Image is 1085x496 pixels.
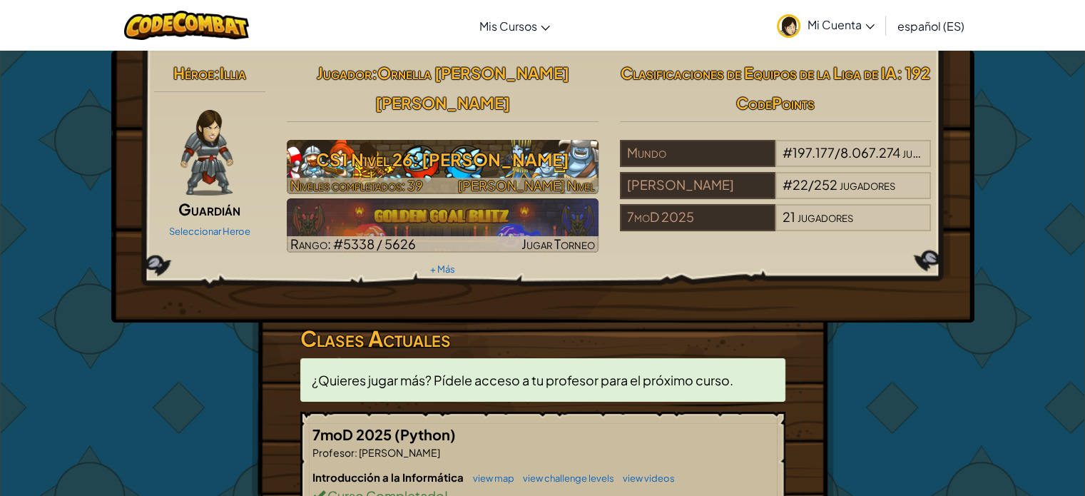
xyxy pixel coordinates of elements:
span: jugadores [798,208,853,225]
a: [PERSON_NAME]#22/252jugadores [620,186,932,202]
a: view map [466,472,514,484]
span: 22 [793,176,808,193]
span: español (ES) [897,19,964,34]
h3: Clases Actuales [300,323,785,355]
span: 21 [783,208,795,225]
span: 7moD 2025 [312,425,394,443]
span: (Python) [394,425,456,443]
span: Clasificaciones de Equipos de la Liga de IA [621,63,897,83]
a: español (ES) [890,6,972,45]
img: avatar [777,14,800,38]
span: # [783,176,793,193]
span: 197.177 [793,144,835,161]
div: Mundo [620,140,775,167]
img: guardian-pose.png [180,110,233,196]
a: Seleccionar Heroe [169,226,250,237]
span: 8.067.274 [840,144,900,161]
div: [PERSON_NAME] [620,172,775,199]
span: / [808,176,814,193]
span: Illia [220,63,246,83]
span: : [214,63,220,83]
span: Rango: #5338 / 5626 [290,236,416,252]
span: [PERSON_NAME] [357,446,440,459]
span: Niveles completados: 39 [290,177,423,193]
span: Profesor [312,446,355,459]
span: jugadores [902,144,958,161]
a: Mundo#197.177/8.067.274jugadores [620,153,932,170]
span: : [355,446,357,459]
span: ¿Quieres jugar más? Pídele acceso a tu profesor para el próximo curso. [312,372,733,388]
a: + Más [430,263,455,275]
span: Mi Cuenta [808,17,875,32]
span: Héroe [173,63,214,83]
div: 7moD 2025 [620,204,775,231]
span: Ornella [PERSON_NAME] [PERSON_NAME] [375,63,569,113]
span: Jugador [316,63,371,83]
span: 252 [814,176,837,193]
a: Rango: #5338 / 5626Jugar Torneo [287,198,598,253]
img: CS1 Nivel 26: Wakka Maul [287,140,598,194]
a: Mi Cuenta [770,3,882,48]
span: : [371,63,377,83]
span: Guardián [178,199,240,219]
span: / [835,144,840,161]
a: 7moD 202521jugadores [620,218,932,234]
a: Mis Cursos [472,6,557,45]
img: Golden Goal [287,198,598,253]
a: view challenge levels [516,472,614,484]
span: Mis Cursos [479,19,537,34]
a: Jugar Siguiente Nivel [287,140,598,194]
a: view videos [616,472,675,484]
span: Jugar Torneo [521,236,595,252]
h3: CS1 Nivel 26: [PERSON_NAME] [287,143,598,176]
span: [PERSON_NAME] Nivel [458,177,595,193]
img: CodeCombat logo [124,11,249,40]
span: jugadores [840,176,895,193]
span: # [783,144,793,161]
span: Introducción a la Informática [312,470,466,484]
